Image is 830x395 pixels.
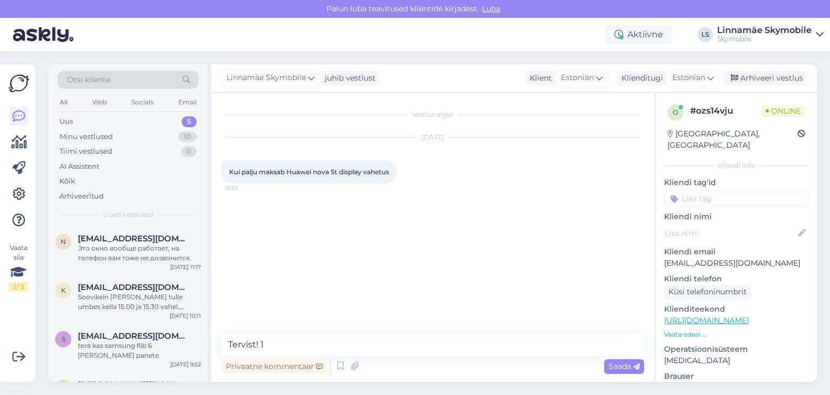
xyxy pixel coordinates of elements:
div: Sooviksin [PERSON_NAME] tulle umbes kella 15.00 ja 15.30 vahel, iphone 13 pro ekraani vahetus, so... [78,292,201,312]
div: Socials [129,95,156,109]
div: Это окно вообще работает, на телефон вам тоже не дозвонится. [78,243,201,263]
div: Email [176,95,199,109]
span: Uued vestlused [103,210,153,220]
span: Kui palju maksab Huawei nova 5t display vahetus [229,168,389,176]
div: Kõik [59,176,75,187]
span: Linnamäe Skymobile [226,72,306,84]
span: s [62,335,65,343]
div: [DATE] [222,133,644,142]
span: nastjatsybo@gmail.com [78,234,190,243]
div: juhib vestlust [320,73,376,84]
div: Tiimi vestlused [59,146,112,157]
div: [DATE] 9:52 [170,360,201,368]
p: [MEDICAL_DATA] [664,355,808,366]
div: Arhiveeritud [59,191,104,202]
div: [DATE] 11:17 [170,263,201,271]
span: Estonian [561,72,594,84]
p: Kliendi telefon [664,273,808,285]
span: Estonian [672,72,705,84]
div: 10 [178,131,197,142]
p: Kliendi nimi [664,211,808,222]
div: Vaata siia [9,243,28,292]
div: Skymobile [717,35,812,43]
p: Kliendi tag'id [664,177,808,188]
div: LS [698,27,713,42]
div: Klient [525,73,552,84]
div: Küsi telefoninumbrit [664,285,751,299]
span: arlet.rebane@gmail.com [78,380,190,390]
div: Uus [59,116,73,127]
div: [DATE] 10:11 [170,312,201,320]
div: # ozs14vju [690,104,761,117]
span: Saada [608,361,640,371]
span: Kristjankasela99@gmail.com [78,282,190,292]
span: Luba [479,4,504,14]
p: Kliendi email [664,246,808,258]
p: [EMAIL_ADDRESS][DOMAIN_NAME] [664,258,808,269]
div: Arhiveeri vestlus [724,71,807,85]
div: [GEOGRAPHIC_DATA], [GEOGRAPHIC_DATA] [667,128,798,151]
p: Vaata edasi ... [664,330,808,339]
div: AI Assistent [59,161,99,172]
div: Aktiivne [606,25,672,44]
a: Linnamäe SkymobileSkymobile [717,26,824,43]
img: Askly Logo [9,73,29,94]
div: Linnamäe Skymobile [717,26,812,35]
div: Vestlus algas [222,110,644,120]
span: 13:53 [225,184,265,192]
p: Operatsioonisüsteem [664,344,808,355]
div: 5 [182,116,197,127]
div: All [57,95,70,109]
div: Web [90,95,109,109]
span: Online [761,105,805,117]
div: 2 / 3 [9,282,28,292]
div: tere kas samsung flib 6 [PERSON_NAME] panete [78,341,201,360]
span: Otsi kliente [67,74,110,85]
span: o [673,108,678,116]
input: Lisa nimi [665,227,796,239]
div: Klienditugi [617,73,663,84]
p: Klienditeekond [664,304,808,315]
textarea: Tervist! 1 [222,333,644,356]
div: Kliendi info [664,161,808,170]
span: sirver@hot.ee [78,331,190,341]
span: K [61,286,66,294]
div: Privaatne kommentaar [222,359,327,374]
div: 0 [181,146,197,157]
p: Brauser [664,371,808,382]
a: [URL][DOMAIN_NAME] [664,315,749,325]
span: n [61,238,66,246]
div: Minu vestlused [59,131,113,142]
input: Lisa tag [664,190,808,207]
